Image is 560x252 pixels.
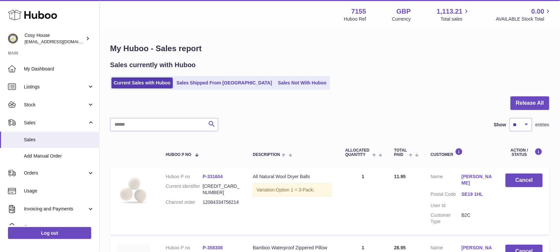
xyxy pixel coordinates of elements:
strong: 7155 [351,7,366,16]
a: Sales Shipped From [GEOGRAPHIC_DATA] [174,77,274,88]
h2: Sales currently with Huboo [110,61,196,69]
div: All Natural Wool Dryer Balls [253,174,332,180]
span: Total sales [441,16,470,22]
dt: Name [431,174,461,188]
span: Option 1 = 3-Pack; [276,187,314,192]
div: Huboo Ref [344,16,366,22]
span: Add Manual Order [24,153,94,159]
a: SE19 1HL [461,191,492,197]
a: P-358308 [203,245,223,250]
img: wool-dryer-balls-3-pack.png [117,174,150,207]
span: Stock [24,102,87,108]
span: Sales [24,120,87,126]
td: 1 [339,167,387,234]
span: entries [535,122,549,128]
span: AVAILABLE Stock Total [496,16,552,22]
button: Cancel [506,174,543,187]
div: Currency [392,16,411,22]
span: Huboo P no [166,153,191,157]
h1: My Huboo - Sales report [110,43,549,54]
dd: [CREDIT_CARD_NUMBER] [203,183,240,196]
img: info@wholesomegoods.com [8,34,18,44]
a: Current Sales with Huboo [111,77,173,88]
a: 0.00 AVAILABLE Stock Total [496,7,552,22]
dt: Huboo P no [166,174,203,180]
span: 0.00 [531,7,544,16]
dd: 12084334756214 [203,199,240,205]
dt: Channel order [166,199,203,205]
dt: Postal Code [431,191,461,199]
span: Orders [24,170,87,176]
dt: Huboo P no [166,245,203,251]
span: 11.95 [394,174,406,179]
button: Release All [511,96,549,110]
div: Action / Status [506,148,543,157]
div: Variation: [253,183,332,197]
span: Listings [24,84,87,90]
span: [EMAIL_ADDRESS][DOMAIN_NAME] [25,39,98,44]
a: Sales Not With Huboo [276,77,329,88]
span: Usage [24,188,94,194]
dt: Current identifier [166,183,203,196]
a: 1,113.21 Total sales [437,7,470,22]
dt: User Id [431,202,461,209]
div: Cosy House [25,32,84,45]
div: Customer [431,148,492,157]
strong: GBP [396,7,411,16]
span: My Dashboard [24,66,94,72]
span: 28.95 [394,245,406,250]
span: Sales [24,137,94,143]
dt: Customer Type [431,212,461,225]
span: ALLOCATED Quantity [345,148,371,157]
dd: B2C [461,212,492,225]
span: Invoicing and Payments [24,206,87,212]
span: Description [253,153,280,157]
span: Total paid [394,148,407,157]
a: P-331604 [203,174,223,179]
span: 1,113.21 [437,7,463,16]
label: Show [494,122,506,128]
a: Log out [8,227,91,239]
span: Cases [24,224,94,230]
a: [PERSON_NAME] [461,174,492,186]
